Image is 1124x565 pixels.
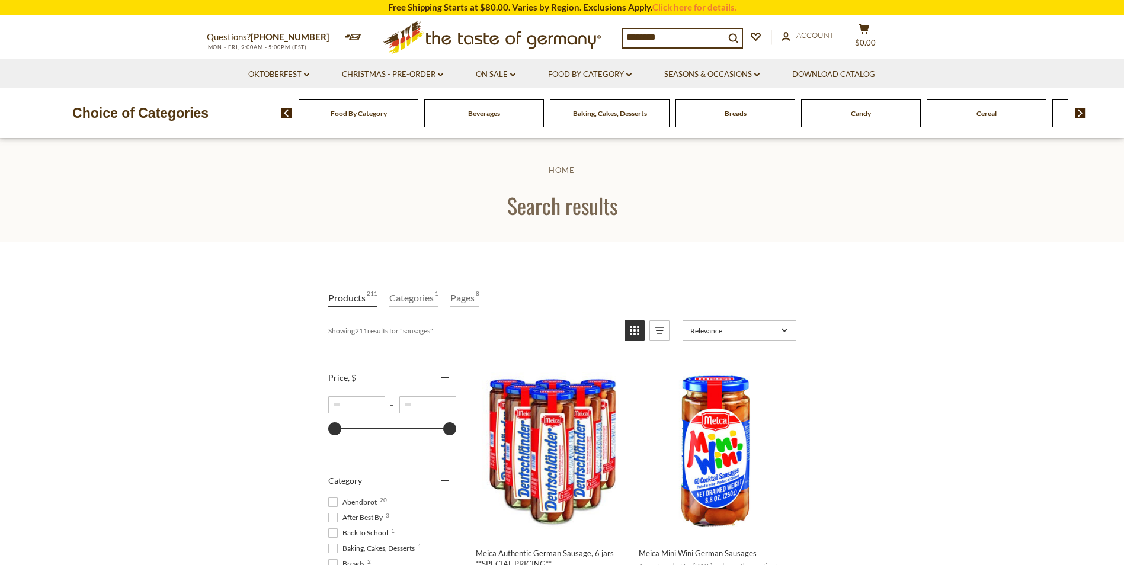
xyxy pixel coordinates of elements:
span: Meica Mini Wini German Sausages [639,548,792,558]
span: Account [796,30,834,40]
h1: Search results [37,192,1087,219]
a: View Pages Tab [450,290,479,307]
a: Seasons & Occasions [664,68,760,81]
a: Food By Category [548,68,632,81]
a: View Categories Tab [389,290,438,307]
a: View grid mode [625,320,645,341]
a: View list mode [649,320,670,341]
span: 1 [391,528,395,534]
a: Breads [725,109,747,118]
span: MON - FRI, 9:00AM - 5:00PM (EST) [207,44,308,50]
input: Minimum value [328,396,385,413]
span: – [385,400,399,409]
img: Meica Deutschlaender Sausages, 6 bottles [474,372,631,529]
a: Account [782,29,834,42]
span: 8 [476,290,479,306]
span: Back to School [328,528,392,538]
a: Cereal [976,109,997,118]
span: 1 [418,543,421,549]
a: View Products Tab [328,290,377,307]
input: Maximum value [399,396,456,413]
span: , $ [348,373,356,383]
a: Home [549,165,575,175]
span: 3 [386,512,389,518]
a: Beverages [468,109,500,118]
a: Click here for details. [652,2,736,12]
a: Download Catalog [792,68,875,81]
button: $0.00 [847,23,882,53]
span: Relevance [690,326,777,335]
span: Abendbrot [328,497,380,508]
a: Food By Category [331,109,387,118]
a: [PHONE_NUMBER] [251,31,329,42]
img: previous arrow [281,108,292,118]
span: Category [328,476,362,486]
b: 211 [355,326,367,335]
span: $0.00 [855,38,876,47]
span: 20 [380,497,387,503]
a: Christmas - PRE-ORDER [342,68,443,81]
span: 1 [435,290,438,306]
div: Showing results for " " [328,320,616,341]
img: next arrow [1075,108,1086,118]
span: Price [328,373,356,383]
a: Baking, Cakes, Desserts [573,109,647,118]
a: Sort options [683,320,796,341]
a: Candy [851,109,871,118]
span: After Best By [328,512,386,523]
a: Oktoberfest [248,68,309,81]
p: Questions? [207,30,338,45]
span: Baking, Cakes, Desserts [328,543,418,554]
a: On Sale [476,68,515,81]
span: 211 [367,290,377,306]
span: 2 [367,558,371,564]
